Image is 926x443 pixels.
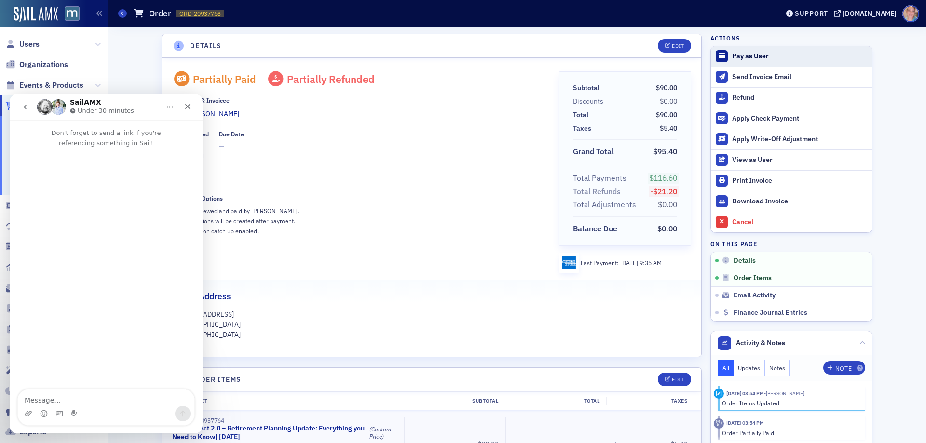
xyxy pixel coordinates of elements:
div: Apply Write-Off Adjustment [732,135,867,144]
a: Orders [5,100,43,111]
button: Cancel [711,212,872,232]
span: ORD-20937763 [179,10,221,18]
a: Organizations [5,59,68,70]
div: Product [176,397,404,405]
button: Edit [658,39,691,53]
a: Subscriptions [5,221,67,232]
div: Last Payment: [581,258,662,267]
span: Taxes [573,123,595,134]
span: Events & Products [19,80,83,91]
div: Total [573,110,588,120]
span: Order Items [734,274,772,282]
span: $90.00 [656,83,677,92]
span: Discounts [573,96,607,107]
span: Total Adjustments [573,199,640,211]
span: Users [19,39,40,50]
iframe: To enrich screen reader interactions, please activate Accessibility in Grammarly extension settings [10,94,203,433]
div: Balance Due [573,223,617,235]
div: Edit [672,377,684,382]
a: Download Invoice [711,191,872,212]
div: [PERSON_NAME] [188,109,239,119]
span: — [219,141,244,151]
img: SailAMX [14,7,58,22]
p: Registrations will be created after payment. [178,216,295,225]
button: Start recording [61,316,69,323]
span: Balance Due [573,223,621,235]
h4: Details [190,41,222,51]
div: Download Invoice [732,197,867,206]
button: All [718,360,734,376]
div: Activity [714,418,724,429]
div: Due Date [219,131,244,138]
span: Total Refunds [573,186,624,198]
div: Apply Check Payment [732,114,867,123]
button: Updates [734,360,765,376]
div: (Custom Price) [369,426,397,441]
div: Pay as User [732,52,867,61]
div: Send Invoice Email [732,73,867,81]
span: Details [734,256,756,265]
p: [GEOGRAPHIC_DATA] [174,320,690,330]
button: Apply Check Payment [711,108,872,129]
h4: On this page [710,240,872,248]
p: [STREET_ADDRESS] [174,309,690,320]
div: Order Items Updated [722,399,858,407]
button: Notes [765,360,790,376]
button: Emoji picker [30,316,38,323]
button: [DOMAIN_NAME] [834,10,900,17]
a: Finance [5,386,47,396]
span: EDT [193,152,205,160]
span: Organizations [19,59,68,70]
button: Refund [711,87,872,108]
span: $0.00 [657,224,677,233]
span: [DATE] [620,259,640,267]
span: Profile [902,5,919,22]
button: Note [823,361,865,375]
div: Discounts [573,96,603,107]
p: [GEOGRAPHIC_DATA] [174,330,690,340]
span: Subtotal [573,83,603,93]
div: Taxes [573,123,591,134]
div: Total [505,397,606,405]
div: Subtotal [404,397,505,405]
span: $90.00 [656,110,677,119]
button: Upload attachment [15,316,23,323]
a: Events & Products [5,80,83,91]
a: Memberships [5,242,67,252]
div: Subtotal [573,83,599,93]
button: View as User [711,149,872,170]
a: Email Marketing [5,283,77,294]
div: Grand Total [573,146,614,158]
div: Order Partially Paid [722,429,858,437]
div: Total Adjustments [573,199,636,211]
span: $5.40 [660,124,677,133]
span: Luke Abell [764,390,804,397]
span: -$21.20 [650,187,677,196]
a: SECURE Act 2.0 – Retirement Planning Update: Everything you Need to Know| [DATE] [172,424,367,441]
a: Reports [5,262,47,273]
span: 9:35 AM [640,259,662,267]
button: Edit [658,373,691,386]
span: $95.40 [653,147,677,156]
div: [DOMAIN_NAME] [843,9,897,18]
div: Print Invoice [732,176,867,185]
a: Print Invoice [711,170,872,191]
a: Tasks [5,324,40,335]
button: Apply Write-Off Adjustment [711,129,872,149]
span: Partially Refunded [287,72,375,86]
span: — [172,178,545,188]
p: Recognition catch up enabled. [178,227,259,235]
div: View as User [732,156,867,164]
span: Activity & Notes [736,338,785,348]
span: Email Activity [734,291,776,300]
span: Finance Journal Entries [734,309,807,317]
button: Send a message… [165,312,181,327]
